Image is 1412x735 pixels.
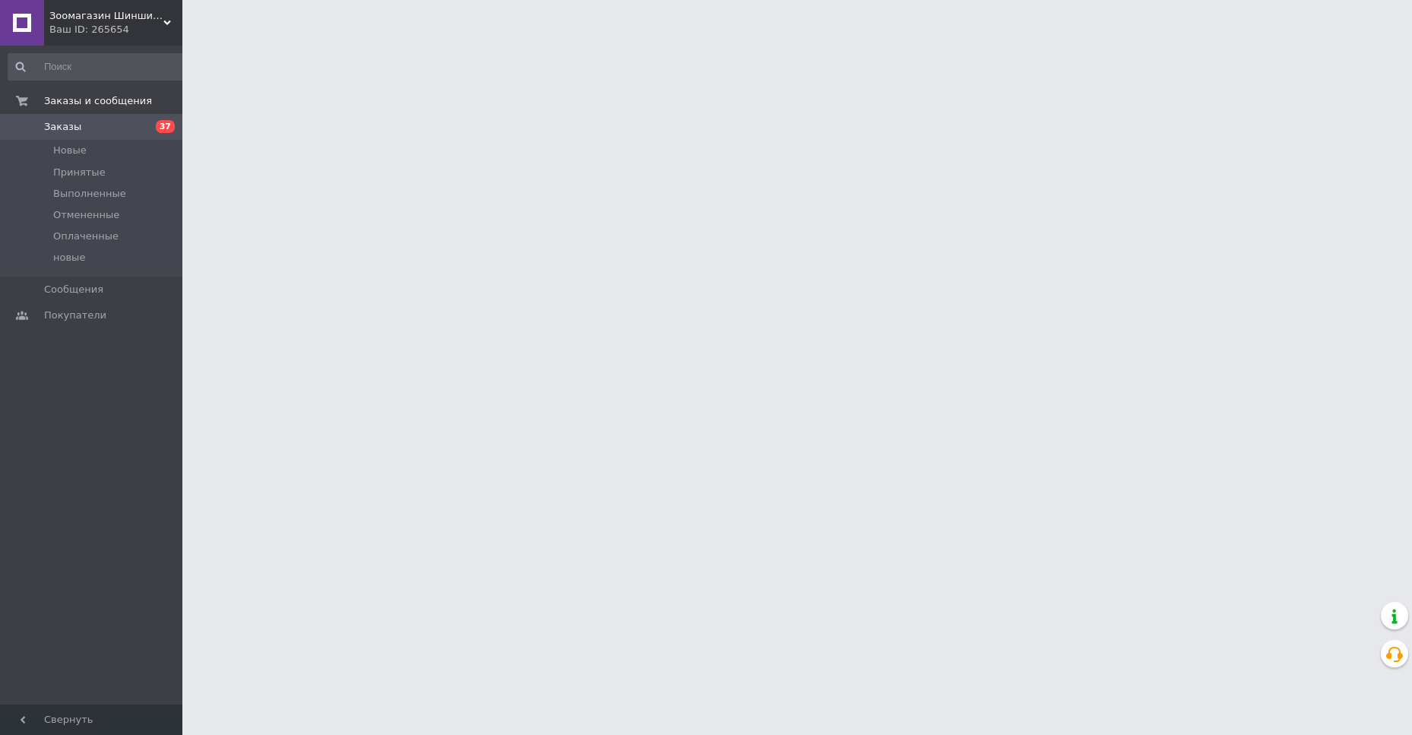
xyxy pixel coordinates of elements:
span: Выполненные [53,187,126,201]
span: Сообщения [44,283,103,296]
span: Новые [53,144,87,157]
span: Заказы [44,120,81,134]
span: Зоомагазин Шиншилка - Дискаунтер зоотоваров.Корма для кошек и собак. Ветеринарная аптека [49,9,163,23]
span: 37 [156,120,175,133]
span: Заказы и сообщения [44,94,152,108]
div: Ваш ID: 265654 [49,23,182,36]
input: Поиск [8,53,188,81]
span: Оплаченные [53,230,119,243]
span: новые [53,251,85,265]
span: Покупатели [44,309,106,322]
span: Отмененные [53,208,119,222]
span: Принятые [53,166,106,179]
